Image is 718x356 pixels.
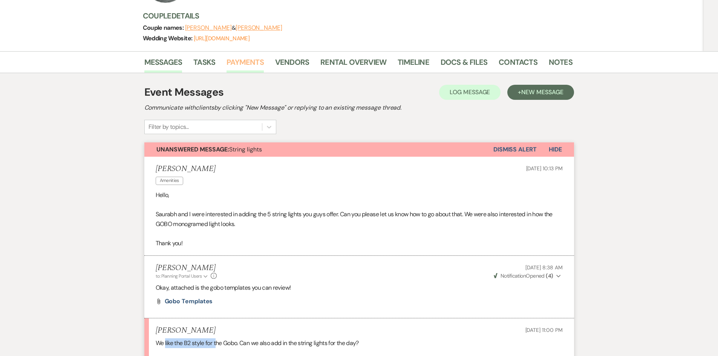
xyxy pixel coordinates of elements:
[144,103,574,112] h2: Communicate with clients by clicking "New Message" or replying to an existing message thread.
[156,338,563,348] p: We like the B2 style for the Gobo. Can we also add in the string lights for the day?
[194,35,250,42] a: [URL][DOMAIN_NAME]
[156,326,216,335] h5: [PERSON_NAME]
[156,263,217,273] h5: [PERSON_NAME]
[185,24,282,32] span: &
[156,273,209,280] button: to: Planning Portal Users
[236,25,282,31] button: [PERSON_NAME]
[537,142,574,157] button: Hide
[185,25,232,31] button: [PERSON_NAME]
[143,11,565,21] h3: Couple Details
[493,142,537,157] button: Dismiss Alert
[441,56,487,73] a: Docs & Files
[398,56,429,73] a: Timeline
[507,85,574,100] button: +New Message
[143,34,194,42] span: Wedding Website:
[144,56,182,73] a: Messages
[144,142,493,157] button: Unanswered Message:String lights
[227,56,264,73] a: Payments
[494,272,553,279] span: Opened
[156,273,202,279] span: to: Planning Portal Users
[546,272,553,279] strong: ( 4 )
[525,264,562,271] span: [DATE] 8:38 AM
[275,56,309,73] a: Vendors
[156,177,183,185] span: Amenities
[320,56,386,73] a: Rental Overview
[549,56,573,73] a: Notes
[501,272,526,279] span: Notification
[450,88,490,96] span: Log Message
[521,88,563,96] span: New Message
[156,238,563,248] p: Thank you!
[156,209,563,229] p: Saurabh and I were interested in adding the 5 string lights you guys offer. Can you please let us...
[165,297,213,305] span: Gobo Templates
[526,165,563,172] span: [DATE] 10:13 PM
[549,145,562,153] span: Hide
[156,164,216,174] h5: [PERSON_NAME]
[193,56,215,73] a: Tasks
[156,190,563,200] p: Hello,
[143,24,185,32] span: Couple names:
[493,272,563,280] button: NotificationOpened (4)
[525,327,563,333] span: [DATE] 11:00 PM
[439,85,501,100] button: Log Message
[156,283,563,293] p: Okay, attached is the gobo templates you can review!
[144,84,224,100] h1: Event Messages
[499,56,537,73] a: Contacts
[156,145,262,153] span: String lights
[148,122,189,131] div: Filter by topics...
[165,298,213,304] a: Gobo Templates
[156,145,229,153] strong: Unanswered Message:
